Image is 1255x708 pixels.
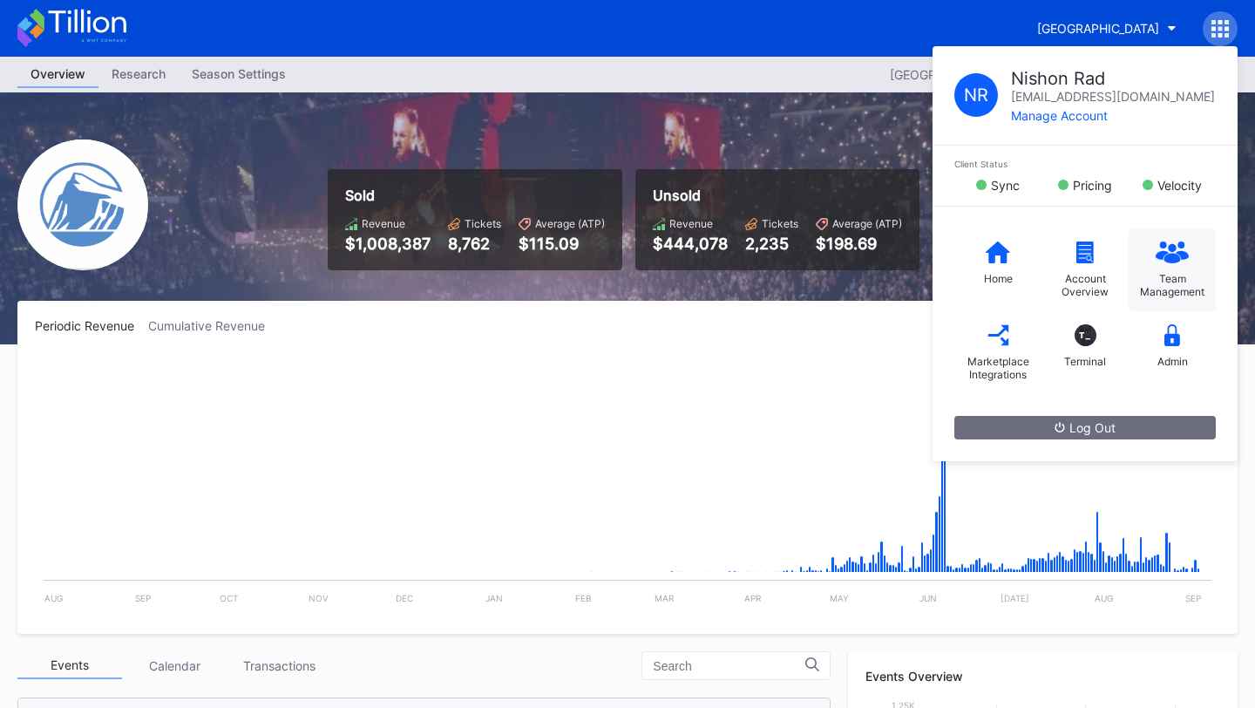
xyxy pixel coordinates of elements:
[345,187,605,204] div: Sold
[1157,178,1202,193] div: Velocity
[519,235,605,253] div: $115.09
[1137,272,1207,298] div: Team Management
[954,159,1216,169] div: Client Status
[135,593,151,603] text: Sep
[963,355,1033,381] div: Marketplace Integrations
[984,272,1013,285] div: Home
[179,61,299,88] a: Season Settings
[1024,12,1190,44] button: [GEOGRAPHIC_DATA]
[485,593,503,603] text: Jan
[653,235,728,253] div: $444,078
[17,140,148,270] img: Devils-Logo.png
[1011,68,1215,89] div: Nishon Rad
[745,235,798,253] div: 2,235
[832,217,902,230] div: Average (ATP)
[122,652,227,679] div: Calendar
[1037,21,1159,36] div: [GEOGRAPHIC_DATA]
[396,593,413,603] text: Dec
[816,235,902,253] div: $198.69
[1075,324,1096,346] div: T_
[227,652,331,679] div: Transactions
[1055,420,1116,435] div: Log Out
[744,593,762,603] text: Apr
[220,593,238,603] text: Oct
[865,669,1220,684] div: Events Overview
[669,217,713,230] div: Revenue
[98,61,179,88] a: Research
[1095,593,1113,603] text: Aug
[890,67,1045,82] div: [GEOGRAPHIC_DATA] 2025
[1064,355,1106,368] div: Terminal
[1011,108,1215,123] div: Manage Account
[309,593,329,603] text: Nov
[179,61,299,86] div: Season Settings
[17,61,98,88] a: Overview
[762,217,798,230] div: Tickets
[919,593,937,603] text: Jun
[17,652,122,679] div: Events
[653,187,902,204] div: Unsold
[535,217,605,230] div: Average (ATP)
[465,217,501,230] div: Tickets
[655,593,675,603] text: Mar
[148,318,279,333] div: Cumulative Revenue
[881,63,1071,86] button: [GEOGRAPHIC_DATA] 2025
[954,73,998,117] div: N R
[830,593,849,603] text: May
[98,61,179,86] div: Research
[1185,593,1201,603] text: Sep
[1073,178,1112,193] div: Pricing
[1157,355,1188,368] div: Admin
[345,235,431,253] div: $1,008,387
[362,217,405,230] div: Revenue
[575,593,592,603] text: Feb
[653,659,805,673] input: Search
[1050,272,1120,298] div: Account Overview
[44,593,63,603] text: Aug
[35,355,1220,616] svg: Chart title
[1011,89,1215,104] div: [EMAIL_ADDRESS][DOMAIN_NAME]
[448,235,501,253] div: 8,762
[954,416,1216,439] button: Log Out
[1001,593,1029,603] text: [DATE]
[991,178,1020,193] div: Sync
[35,318,148,333] div: Periodic Revenue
